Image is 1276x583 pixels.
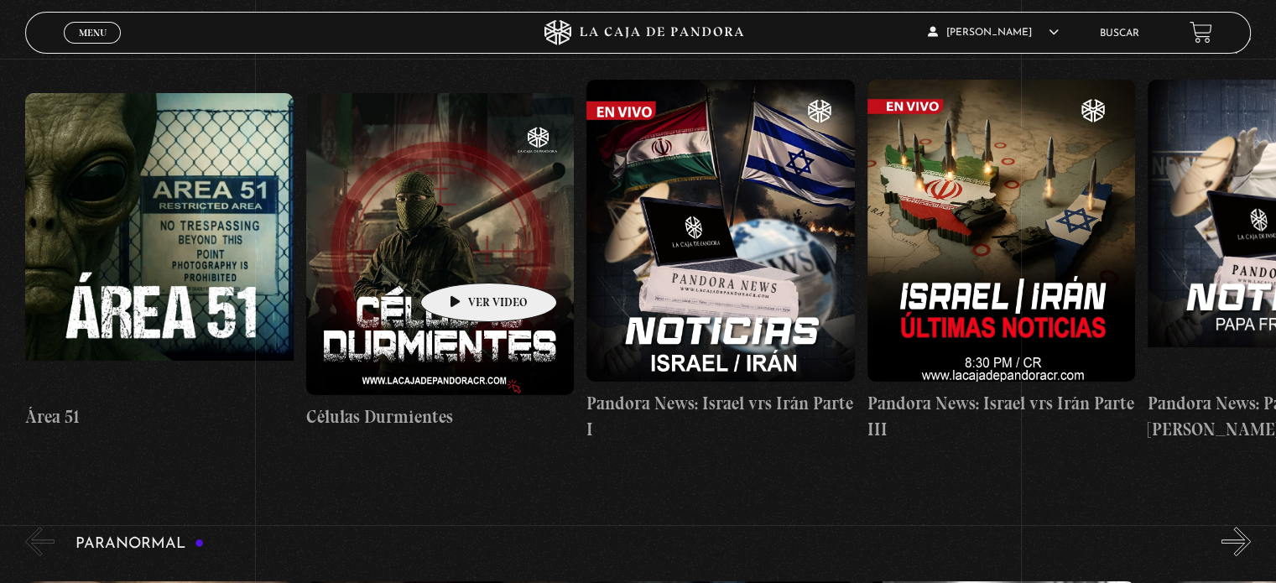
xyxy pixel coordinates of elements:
[867,390,1135,443] h4: Pandora News: Israel vrs Irán Parte III
[1100,29,1139,39] a: Buscar
[586,390,854,443] h4: Pandora News: Israel vrs Irán Parte I
[1221,527,1251,556] button: Next
[586,66,854,456] a: Pandora News: Israel vrs Irán Parte I
[867,66,1135,456] a: Pandora News: Israel vrs Irán Parte III
[25,24,55,54] button: Previous
[79,28,107,38] span: Menu
[25,403,293,430] h4: Área 51
[25,66,293,456] a: Área 51
[928,28,1059,38] span: [PERSON_NAME]
[25,527,55,556] button: Previous
[73,42,112,54] span: Cerrar
[1190,21,1212,44] a: View your shopping cart
[306,403,574,430] h4: Células Durmientes
[1221,24,1251,54] button: Next
[306,66,574,456] a: Células Durmientes
[76,536,204,552] h3: Paranormal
